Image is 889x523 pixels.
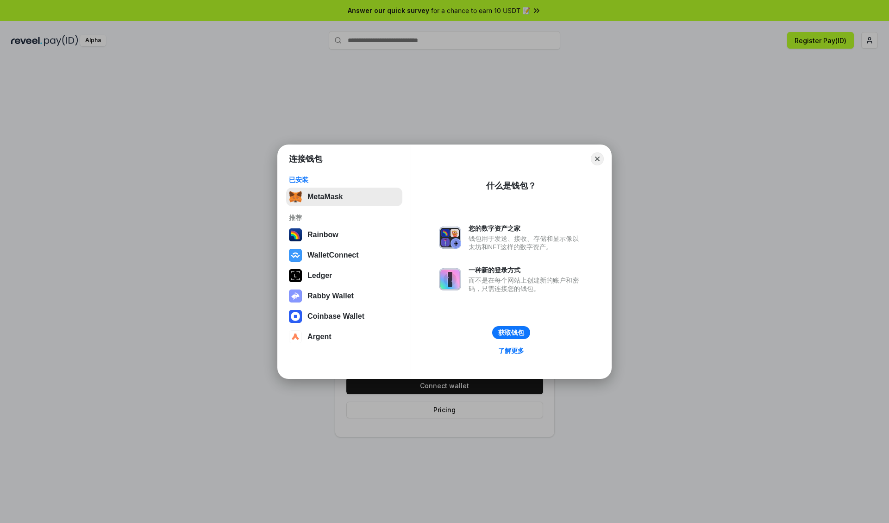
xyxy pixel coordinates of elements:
[289,176,400,184] div: 已安装
[469,224,583,233] div: 您的数字资产之家
[307,193,343,201] div: MetaMask
[286,328,402,346] button: Argent
[289,228,302,241] img: svg+xml,%3Csvg%20width%3D%22120%22%20height%3D%22120%22%20viewBox%3D%220%200%20120%20120%22%20fil...
[286,287,402,305] button: Rabby Wallet
[439,268,461,290] img: svg+xml,%3Csvg%20xmlns%3D%22http%3A%2F%2Fwww.w3.org%2F2000%2Fsvg%22%20fill%3D%22none%22%20viewBox...
[289,249,302,262] img: svg+xml,%3Csvg%20width%3D%2228%22%20height%3D%2228%22%20viewBox%3D%220%200%2028%2028%22%20fill%3D...
[289,214,400,222] div: 推荐
[286,246,402,265] button: WalletConnect
[439,227,461,249] img: svg+xml,%3Csvg%20xmlns%3D%22http%3A%2F%2Fwww.w3.org%2F2000%2Fsvg%22%20fill%3D%22none%22%20viewBox...
[286,188,402,206] button: MetaMask
[289,153,322,164] h1: 连接钱包
[469,266,583,274] div: 一种新的登录方式
[492,326,530,339] button: 获取钱包
[286,307,402,326] button: Coinbase Wallet
[498,328,524,337] div: 获取钱包
[307,251,359,259] div: WalletConnect
[286,266,402,285] button: Ledger
[591,152,604,165] button: Close
[307,312,364,321] div: Coinbase Wallet
[498,347,524,355] div: 了解更多
[469,276,583,293] div: 而不是在每个网站上创建新的账户和密码，只需连接您的钱包。
[469,234,583,251] div: 钱包用于发送、接收、存储和显示像以太坊和NFT这样的数字资产。
[307,231,338,239] div: Rainbow
[289,290,302,302] img: svg+xml,%3Csvg%20xmlns%3D%22http%3A%2F%2Fwww.w3.org%2F2000%2Fsvg%22%20fill%3D%22none%22%20viewBox...
[307,271,332,280] div: Ledger
[289,269,302,282] img: svg+xml,%3Csvg%20xmlns%3D%22http%3A%2F%2Fwww.w3.org%2F2000%2Fsvg%22%20width%3D%2228%22%20height%3...
[307,292,354,300] div: Rabby Wallet
[486,180,536,191] div: 什么是钱包？
[289,190,302,203] img: svg+xml,%3Csvg%20fill%3D%22none%22%20height%3D%2233%22%20viewBox%3D%220%200%2035%2033%22%20width%...
[286,226,402,244] button: Rainbow
[289,310,302,323] img: svg+xml,%3Csvg%20width%3D%2228%22%20height%3D%2228%22%20viewBox%3D%220%200%2028%2028%22%20fill%3D...
[307,333,332,341] div: Argent
[493,345,530,357] a: 了解更多
[289,330,302,343] img: svg+xml,%3Csvg%20width%3D%2228%22%20height%3D%2228%22%20viewBox%3D%220%200%2028%2028%22%20fill%3D...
